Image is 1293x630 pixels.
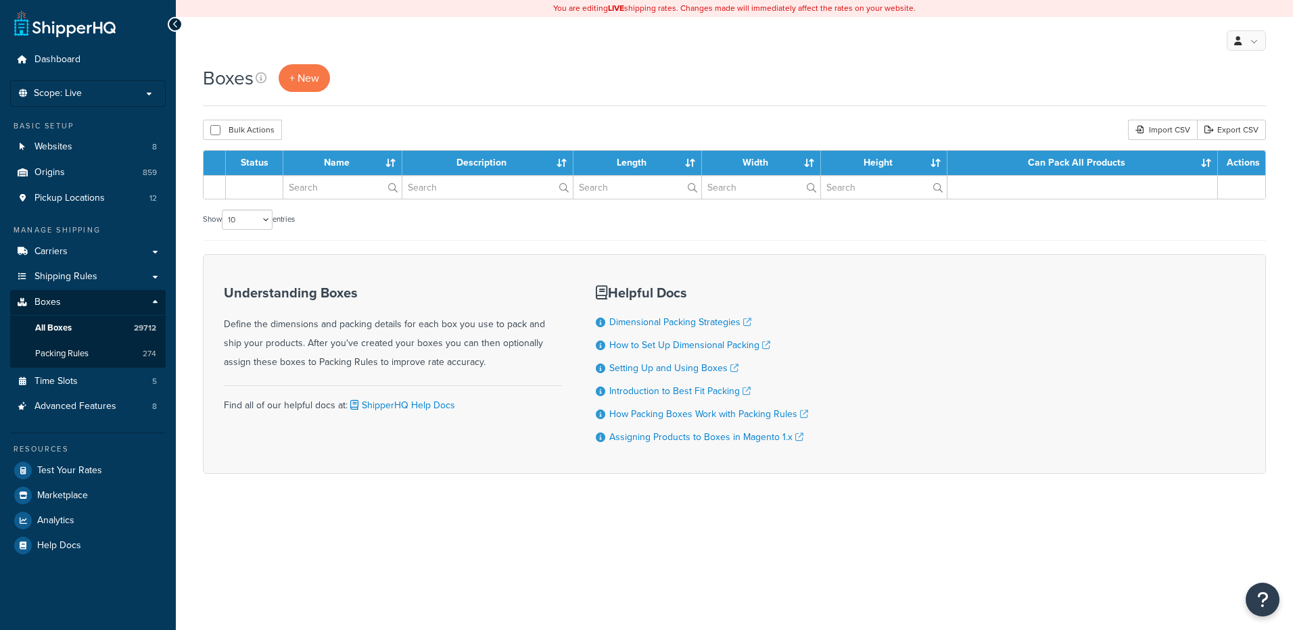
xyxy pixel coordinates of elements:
[37,540,81,552] span: Help Docs
[283,151,402,175] th: Name
[203,210,295,230] label: Show entries
[573,151,702,175] th: Length
[10,341,166,366] a: Packing Rules 274
[609,430,803,444] a: Assigning Products to Boxes in Magento 1.x
[702,151,821,175] th: Width
[34,193,105,204] span: Pickup Locations
[34,88,82,99] span: Scope: Live
[596,285,808,300] h3: Helpful Docs
[1128,120,1197,140] div: Import CSV
[821,176,947,199] input: Search
[608,2,624,14] b: LIVE
[10,394,166,419] a: Advanced Features 8
[10,239,166,264] a: Carriers
[203,65,254,91] h1: Boxes
[702,176,820,199] input: Search
[14,10,116,37] a: ShipperHQ Home
[609,384,751,398] a: Introduction to Best Fit Packing
[10,120,166,132] div: Basic Setup
[1197,120,1266,140] a: Export CSV
[10,533,166,558] a: Help Docs
[10,369,166,394] li: Time Slots
[10,443,166,455] div: Resources
[10,47,166,72] a: Dashboard
[10,290,166,315] a: Boxes
[10,186,166,211] a: Pickup Locations 12
[37,490,88,502] span: Marketplace
[10,224,166,236] div: Manage Shipping
[152,141,157,153] span: 8
[226,151,283,175] th: Status
[609,315,751,329] a: Dimensional Packing Strategies
[152,376,157,387] span: 5
[609,407,808,421] a: How Packing Boxes Work with Packing Rules
[10,186,166,211] li: Pickup Locations
[10,160,166,185] a: Origins 859
[947,151,1218,175] th: Can Pack All Products
[10,135,166,160] li: Websites
[10,316,166,341] a: All Boxes 29712
[34,54,80,66] span: Dashboard
[34,297,61,308] span: Boxes
[1246,583,1279,616] button: Open Resource Center
[279,64,330,92] a: + New
[1218,151,1265,175] th: Actions
[609,361,738,375] a: Setting Up and Using Boxes
[34,246,68,258] span: Carriers
[348,398,455,412] a: ShipperHQ Help Docs
[34,141,72,153] span: Websites
[35,322,72,334] span: All Boxes
[34,167,65,178] span: Origins
[224,285,562,300] h3: Understanding Boxes
[10,369,166,394] a: Time Slots 5
[821,151,947,175] th: Height
[143,348,156,360] span: 274
[10,135,166,160] a: Websites 8
[573,176,701,199] input: Search
[224,385,562,415] div: Find all of our helpful docs at:
[10,508,166,533] a: Analytics
[149,193,157,204] span: 12
[10,264,166,289] a: Shipping Rules
[224,285,562,372] div: Define the dimensions and packing details for each box you use to pack and ship your products. Af...
[37,515,74,527] span: Analytics
[152,401,157,412] span: 8
[34,376,78,387] span: Time Slots
[222,210,273,230] select: Showentries
[402,151,573,175] th: Description
[10,483,166,508] a: Marketplace
[34,271,97,283] span: Shipping Rules
[143,167,157,178] span: 859
[10,290,166,367] li: Boxes
[35,348,89,360] span: Packing Rules
[203,120,282,140] button: Bulk Actions
[402,176,573,199] input: Search
[283,176,402,199] input: Search
[134,322,156,334] span: 29712
[10,394,166,419] li: Advanced Features
[10,458,166,483] a: Test Your Rates
[37,465,102,477] span: Test Your Rates
[10,316,166,341] li: All Boxes
[34,401,116,412] span: Advanced Features
[10,160,166,185] li: Origins
[609,338,770,352] a: How to Set Up Dimensional Packing
[10,341,166,366] li: Packing Rules
[289,70,319,86] span: + New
